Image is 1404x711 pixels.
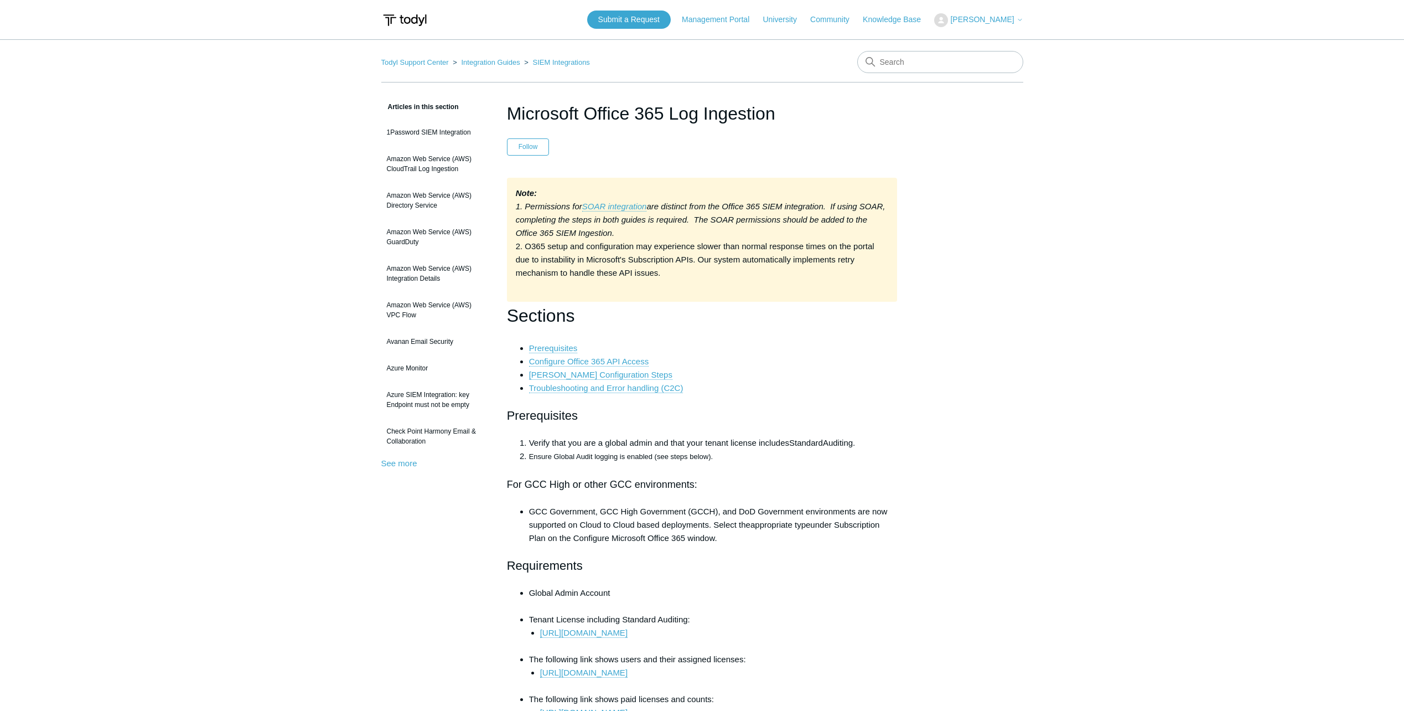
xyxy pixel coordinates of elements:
button: Follow Article [507,138,550,155]
a: Todyl Support Center [381,58,449,66]
a: Avanan Email Security [381,331,490,352]
span: Ensure Global Audit logging is enabled (see steps below). [529,452,713,461]
li: SIEM Integrations [522,58,590,66]
span: GCC Government, GCC High Government (GCCH), and DoD Government environments are now supported on ... [529,507,888,529]
span: under Subscription Plan on the Configure Microsoft Office 365 window. [529,520,880,543]
button: [PERSON_NAME] [934,13,1023,27]
a: Amazon Web Service (AWS) GuardDuty [381,221,490,253]
span: Auditing [823,438,853,447]
a: Troubleshooting and Error handling (C2C) [529,383,683,393]
a: Integration Guides [461,58,520,66]
div: 2. O365 setup and configuration may experience slower than normal response times on the portal du... [507,178,898,302]
strong: Note: [516,188,537,198]
span: For GCC High or other GCC environments: [507,479,697,490]
span: Articles in this section [381,103,459,111]
h1: Microsoft Office 365 Log Ingestion [507,100,898,127]
a: Amazon Web Service (AWS) VPC Flow [381,295,490,326]
h2: Requirements [507,556,898,575]
span: Verify that you are a global admin and that your tenant license includes [529,438,789,447]
li: Integration Guides [450,58,522,66]
a: Azure Monitor [381,358,490,379]
span: . [853,438,855,447]
img: Todyl Support Center Help Center home page [381,10,428,30]
li: The following link shows users and their assigned licenses: [529,653,898,693]
a: Amazon Web Service (AWS) Directory Service [381,185,490,216]
h1: Sections [507,302,898,330]
span: [PERSON_NAME] [950,15,1014,24]
span: appropriate type [750,520,810,529]
a: Submit a Request [587,11,671,29]
li: Global Admin Account [529,586,898,613]
a: Community [810,14,861,25]
a: [URL][DOMAIN_NAME] [540,628,628,638]
a: SIEM Integrations [533,58,590,66]
a: 1Password SIEM Integration [381,122,490,143]
a: See more [381,458,417,468]
a: Configure Office 365 API Access [529,357,649,367]
a: Amazon Web Service (AWS) Integration Details [381,258,490,289]
input: Search [857,51,1023,73]
a: Prerequisites [529,343,578,353]
a: University [763,14,807,25]
span: Standard [789,438,823,447]
em: 1. Permissions for [516,202,582,211]
a: Azure SIEM Integration: key Endpoint must not be empty [381,384,490,415]
a: [PERSON_NAME] Configuration Steps [529,370,672,380]
a: Amazon Web Service (AWS) CloudTrail Log Ingestion [381,148,490,179]
li: Todyl Support Center [381,58,451,66]
a: SOAR integration [582,202,647,212]
h2: Prerequisites [507,406,898,425]
a: Management Portal [682,14,760,25]
a: Knowledge Base [863,14,932,25]
em: are distinct from the Office 365 SIEM integration. If using SOAR, completing the steps in both gu... [516,202,885,238]
a: Check Point Harmony Email & Collaboration [381,421,490,452]
a: [URL][DOMAIN_NAME] [540,668,628,678]
li: Tenant License including Standard Auditing: [529,613,898,653]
